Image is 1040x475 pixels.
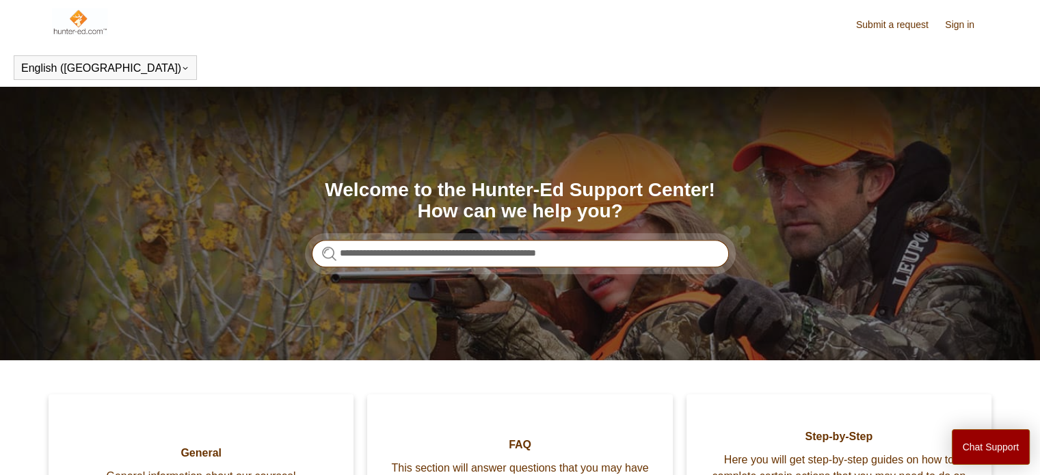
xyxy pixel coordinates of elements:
button: Chat Support [952,429,1030,465]
a: Submit a request [856,18,942,32]
span: FAQ [388,437,652,453]
span: General [69,445,333,461]
a: Sign in [945,18,988,32]
input: Search [312,240,729,267]
button: English ([GEOGRAPHIC_DATA]) [21,62,189,74]
span: Step-by-Step [707,429,971,445]
img: Hunter-Ed Help Center home page [52,8,107,36]
h1: Welcome to the Hunter-Ed Support Center! How can we help you? [312,180,729,222]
